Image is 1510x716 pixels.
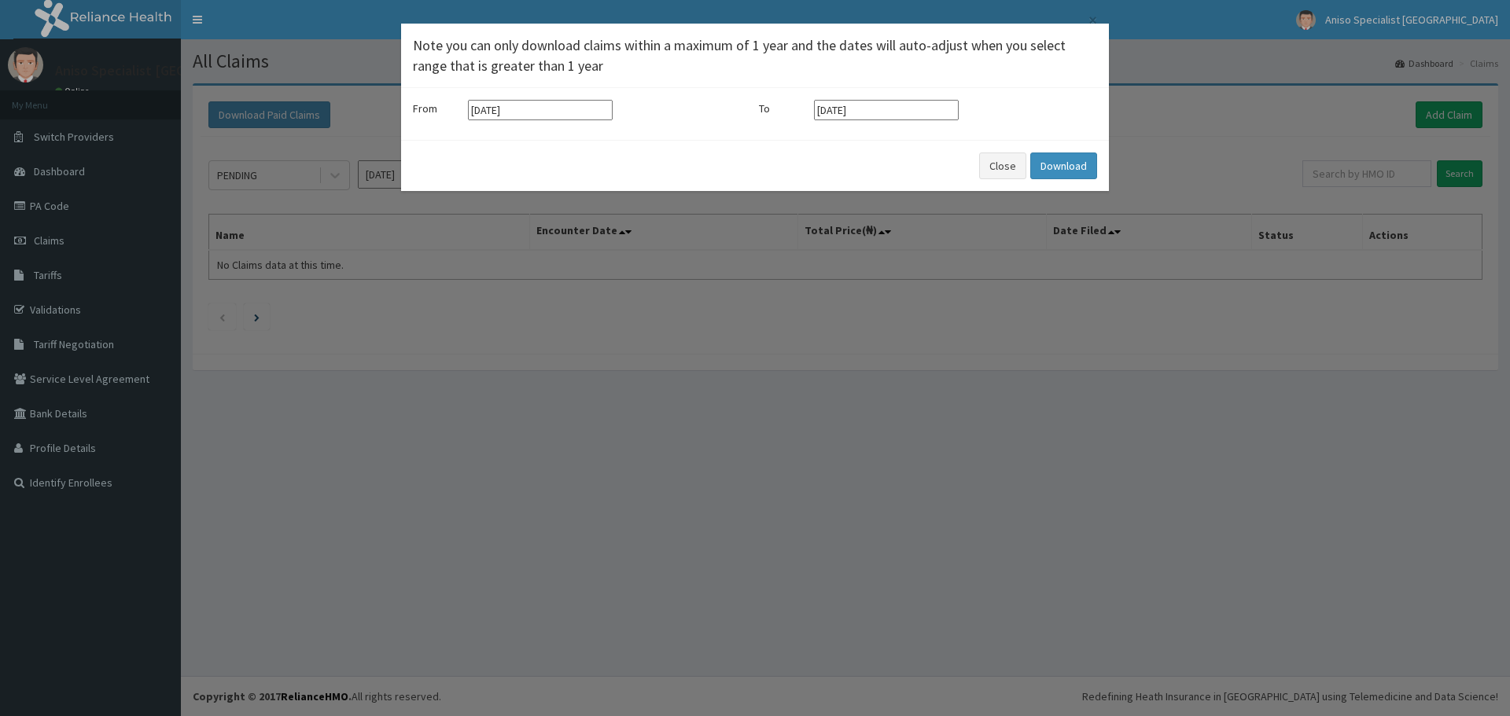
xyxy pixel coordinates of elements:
[1030,152,1097,179] button: Download
[759,101,806,116] label: To
[1088,9,1097,31] span: ×
[979,152,1026,179] button: Close
[1087,12,1097,28] button: Close
[413,101,460,116] label: From
[413,35,1097,75] h4: Note you can only download claims within a maximum of 1 year and the dates will auto-adjust when ...
[814,100,959,120] input: Select end date
[468,100,613,120] input: Select start date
